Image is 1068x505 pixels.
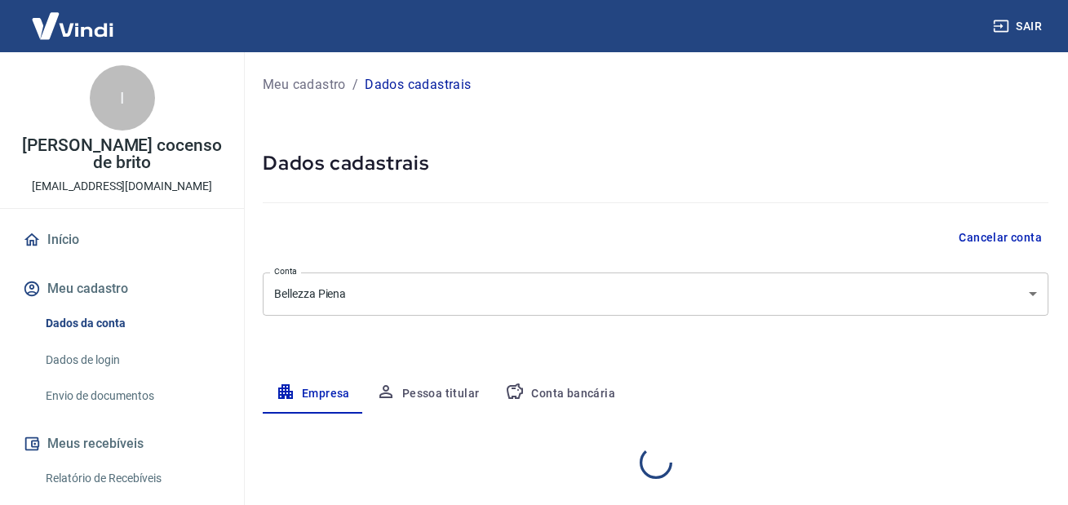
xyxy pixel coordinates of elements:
[263,272,1048,316] div: Bellezza Piena
[90,65,155,131] div: I
[492,374,628,414] button: Conta bancária
[20,271,224,307] button: Meu cadastro
[39,462,224,495] a: Relatório de Recebíveis
[39,307,224,340] a: Dados da conta
[20,222,224,258] a: Início
[263,150,1048,176] h5: Dados cadastrais
[263,374,363,414] button: Empresa
[363,374,493,414] button: Pessoa titular
[274,265,297,277] label: Conta
[39,379,224,413] a: Envio de documentos
[952,223,1048,253] button: Cancelar conta
[352,75,358,95] p: /
[263,75,346,95] a: Meu cadastro
[20,426,224,462] button: Meus recebíveis
[365,75,471,95] p: Dados cadastrais
[20,1,126,51] img: Vindi
[32,178,212,195] p: [EMAIL_ADDRESS][DOMAIN_NAME]
[39,343,224,377] a: Dados de login
[990,11,1048,42] button: Sair
[13,137,231,171] p: [PERSON_NAME] cocenso de brito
